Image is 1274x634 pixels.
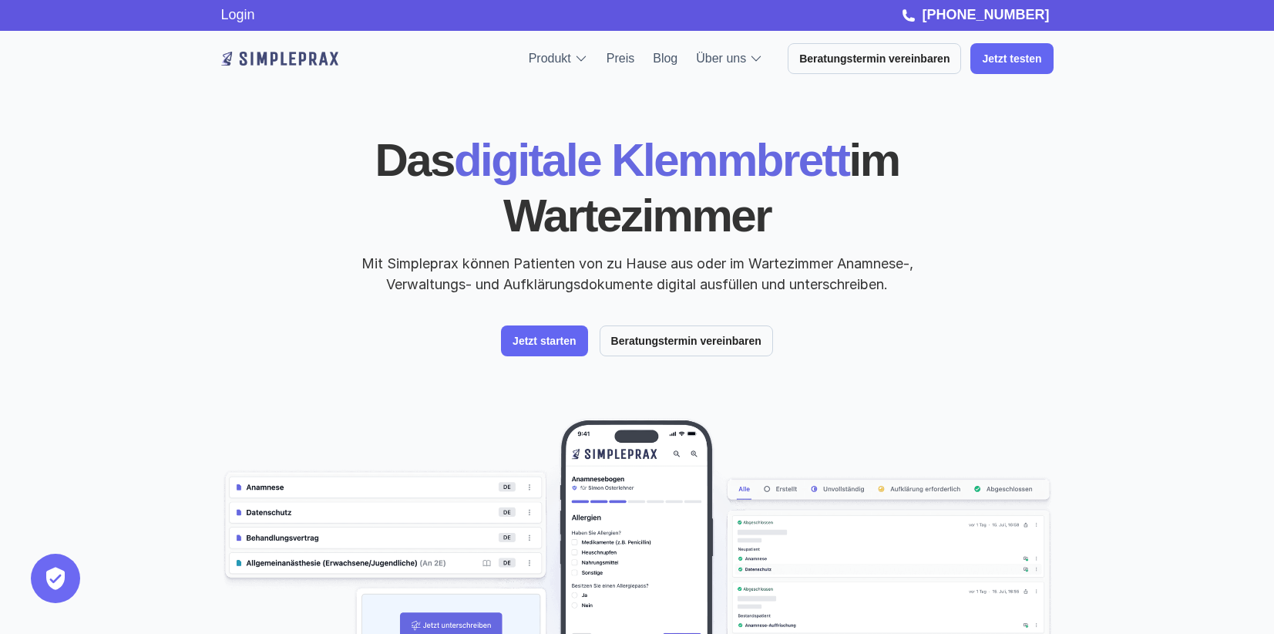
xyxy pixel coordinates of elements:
[580,50,610,66] a: Preis
[598,381,784,412] a: Beratungstermin vereinbaren
[502,390,575,403] p: Jetzt starten
[490,381,587,412] a: Jetzt starten
[924,7,1050,23] strong: [PHONE_NUMBER]
[521,133,602,188] span: Das
[767,43,953,74] a: Beratungstermin vereinbaren
[371,133,903,299] h1: digitale Klemmbrett
[674,50,725,66] a: Über uns
[498,50,545,66] a: Produkt
[495,188,794,299] span: im Wartezimmer
[628,50,655,66] a: Blog
[778,52,941,66] p: Beratungstermin vereinbaren
[962,43,1054,74] a: Jetzt testen
[221,7,257,23] a: Login
[348,309,926,350] p: Mit Simpleprax können Patienten von zu Hause aus oder im Wartezimmer Anamnese-, Verwaltungs- und ...
[973,52,1042,66] p: Jetzt testen
[610,390,772,403] p: Beratungstermin vereinbaren
[920,7,1054,23] a: [PHONE_NUMBER]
